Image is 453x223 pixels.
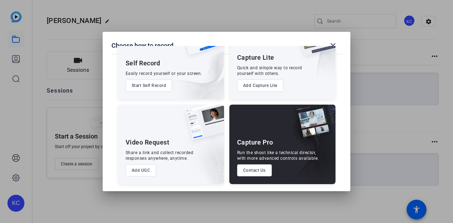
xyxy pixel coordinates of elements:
div: Capture Pro [237,138,273,147]
img: embarkstudio-ugc-content.png [183,127,224,184]
img: capture-pro.png [289,105,336,148]
div: Share a link and collect recorded responses anywhere, anytime. [126,150,194,161]
div: Quick and simple way to record yourself with others. [237,65,302,76]
img: embarkstudio-capture-pro.png [283,113,336,184]
div: Self Record [126,59,160,68]
button: Contact Us [237,164,272,176]
div: Capture Lite [237,53,274,62]
div: Run the shoot like a technical director, with more advanced controls available. [237,150,319,161]
button: Start Self Record [126,80,172,92]
img: embarkstudio-self-record.png [162,35,224,99]
mat-icon: close [329,41,337,50]
img: ugc-content.png [180,105,224,147]
img: embarkstudio-capture-lite.png [272,20,336,90]
h1: Choose how to record [111,41,173,50]
button: Add Capture Lite [237,80,283,92]
div: Video Request [126,138,170,147]
button: Add UGC [126,164,156,176]
div: Easily record yourself or your screen. [126,71,202,76]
